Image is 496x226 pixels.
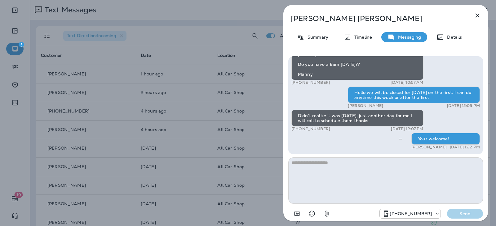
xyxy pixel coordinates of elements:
[391,80,423,85] p: [DATE] 10:57 AM
[447,103,480,108] p: [DATE] 12:05 PM
[380,210,441,217] div: +1 (689) 265-4479
[291,80,330,85] p: [PHONE_NUMBER]
[306,207,318,220] button: Select an emoji
[351,35,372,40] p: Timeline
[291,207,303,220] button: Add in a premade template
[395,35,421,40] p: Messaging
[348,103,383,108] p: [PERSON_NAME]
[411,133,480,145] div: Your welcome!
[391,126,423,131] p: [DATE] 12:07 PM
[450,145,480,150] p: [DATE] 1:22 PM
[291,14,460,23] p: [PERSON_NAME] [PERSON_NAME]
[411,145,447,150] p: [PERSON_NAME]
[304,35,328,40] p: Summary
[348,87,480,103] div: Hello we will be closed for [DATE] on the first. I can do anytime this week or after the first
[444,35,462,40] p: Details
[291,110,423,126] div: Didn't realize it was [DATE], just another day for me I will call to schedule them thanks
[291,34,423,80] div: Hi guys good morning... Need a regular oil change on my Lexus Gx, and probably a tire rotation an...
[399,136,402,141] span: Sent
[390,211,432,216] p: [PHONE_NUMBER]
[291,126,330,131] p: [PHONE_NUMBER]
